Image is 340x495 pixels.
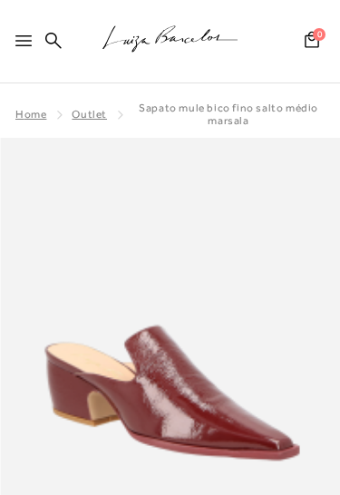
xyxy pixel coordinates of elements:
[313,28,325,41] span: 0
[139,102,318,127] span: SAPATO MULE BICO FINO SALTO MÉDIO MARSALA
[72,108,107,121] a: Outlet
[15,108,46,121] a: Home
[299,30,325,54] button: 0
